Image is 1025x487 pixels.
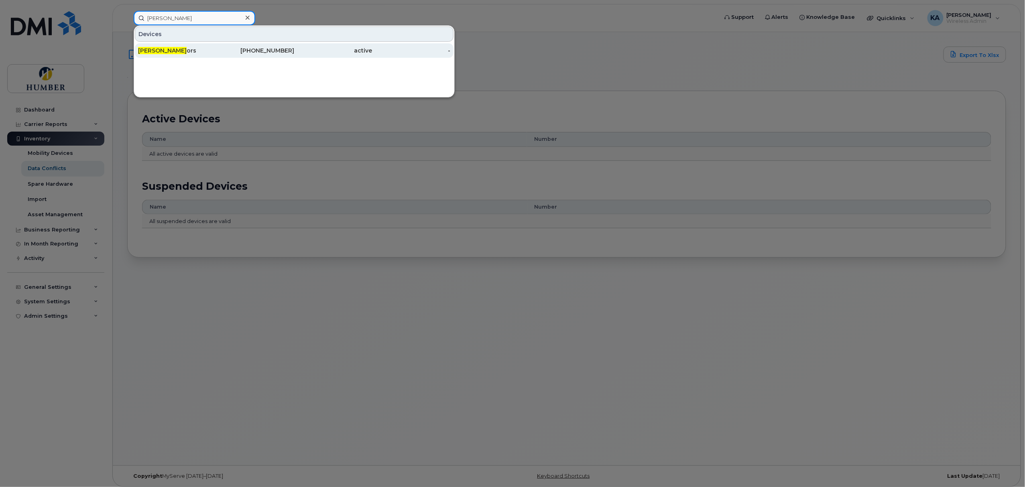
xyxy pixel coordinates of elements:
div: Devices [135,26,454,42]
div: ors [138,47,216,55]
div: - [372,47,451,55]
a: [PERSON_NAME]ors[PHONE_NUMBER]active- [135,43,454,58]
span: [PERSON_NAME] [138,47,187,54]
div: active [294,47,372,55]
div: [PHONE_NUMBER] [216,47,295,55]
